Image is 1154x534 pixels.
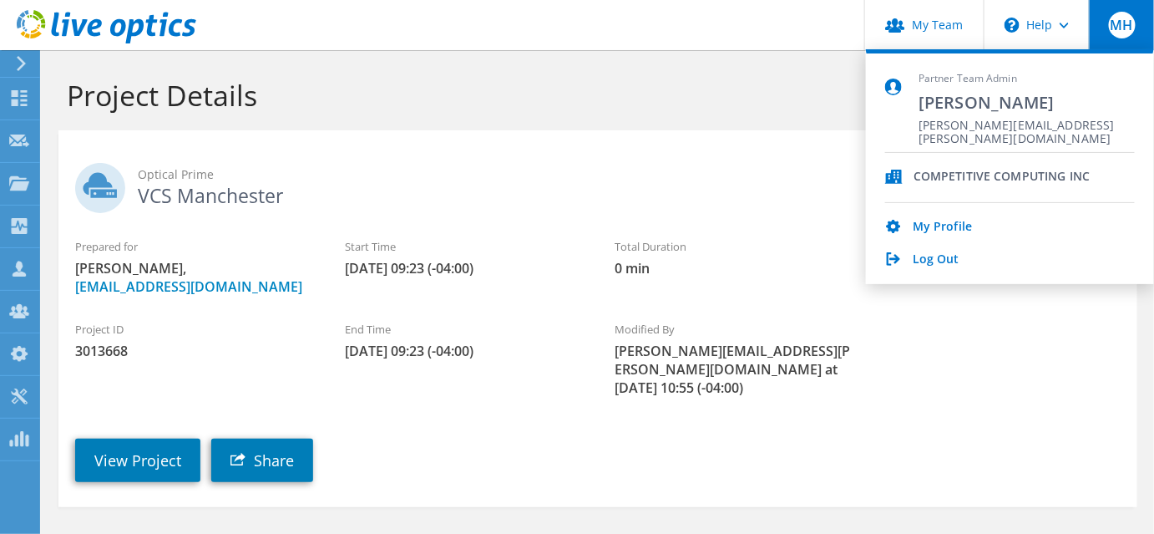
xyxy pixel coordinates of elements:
a: Share [211,439,313,482]
span: [PERSON_NAME], [75,259,311,296]
svg: \n [1005,18,1020,33]
label: Modified By [615,321,851,338]
h2: VCS Manchester [75,163,1121,205]
span: [DATE] 09:23 (-04:00) [345,259,581,277]
label: End Time [345,321,581,338]
a: Log Out [913,252,959,268]
span: Partner Team Admin [919,72,1135,86]
a: [EMAIL_ADDRESS][DOMAIN_NAME] [75,277,302,296]
a: View Project [75,439,200,482]
span: [PERSON_NAME][EMAIL_ADDRESS][PERSON_NAME][DOMAIN_NAME] [919,119,1135,135]
span: [PERSON_NAME][EMAIL_ADDRESS][PERSON_NAME][DOMAIN_NAME] at [DATE] 10:55 (-04:00) [615,342,851,397]
label: Project ID [75,321,311,338]
label: Prepared for [75,238,311,255]
span: [DATE] 09:23 (-04:00) [345,342,581,360]
span: MH [1109,12,1136,38]
span: [PERSON_NAME] [919,91,1135,114]
span: Optical Prime [138,165,1121,184]
h1: Project Details [67,78,1121,113]
div: COMPETITIVE COMPUTING INC [914,170,1091,186]
span: 0 min [615,259,851,277]
a: My Profile [913,220,972,236]
span: 3013668 [75,342,311,360]
label: Start Time [345,238,581,255]
label: Total Duration [615,238,851,255]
